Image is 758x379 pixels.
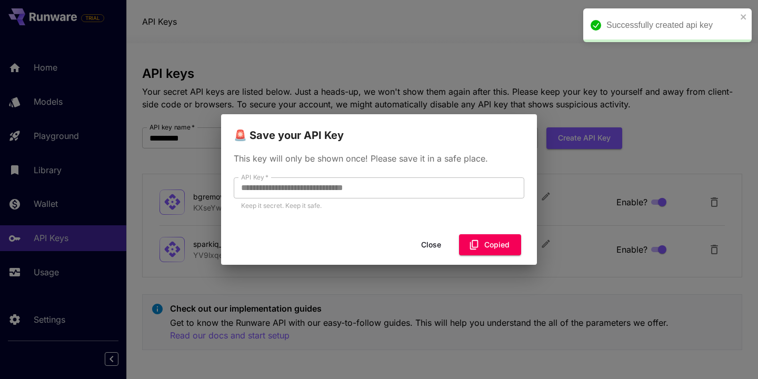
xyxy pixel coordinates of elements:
button: Copied [459,234,521,256]
p: Keep it secret. Keep it safe. [241,201,517,211]
h2: 🚨 Save your API Key [221,114,537,144]
label: API Key [241,173,268,182]
p: This key will only be shown once! Please save it in a safe place. [234,152,524,165]
div: Successfully created api key [606,19,737,32]
button: close [740,13,747,21]
button: Close [407,234,455,256]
